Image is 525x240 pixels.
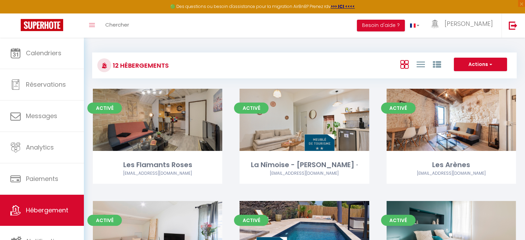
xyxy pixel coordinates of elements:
[454,58,507,71] button: Actions
[240,170,369,177] div: Airbnb
[381,215,416,226] span: Activé
[234,215,269,226] span: Activé
[400,58,409,70] a: Vue en Box
[21,19,63,31] img: Super Booking
[387,160,516,170] div: Les Arènes
[100,13,134,38] a: Chercher
[26,112,57,120] span: Messages
[26,49,61,57] span: Calendriers
[417,58,425,70] a: Vue en Liste
[26,80,66,89] span: Réservations
[105,21,129,28] span: Chercher
[433,58,441,70] a: Vue par Groupe
[87,215,122,226] span: Activé
[26,206,68,214] span: Hébergement
[331,3,355,9] a: >>> ICI <<<<
[387,170,516,177] div: Airbnb
[26,143,54,152] span: Analytics
[87,103,122,114] span: Activé
[381,103,416,114] span: Activé
[445,19,493,28] span: [PERSON_NAME]
[430,20,440,28] img: ...
[357,20,405,31] button: Besoin d'aide ?
[509,21,517,30] img: logout
[111,58,169,73] h3: 12 Hébergements
[234,103,269,114] span: Activé
[240,160,369,170] div: La Nîmoise - [PERSON_NAME] ·
[93,170,222,177] div: Airbnb
[93,160,222,170] div: Les Flamants Roses
[26,174,58,183] span: Paiements
[425,13,502,38] a: ... [PERSON_NAME]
